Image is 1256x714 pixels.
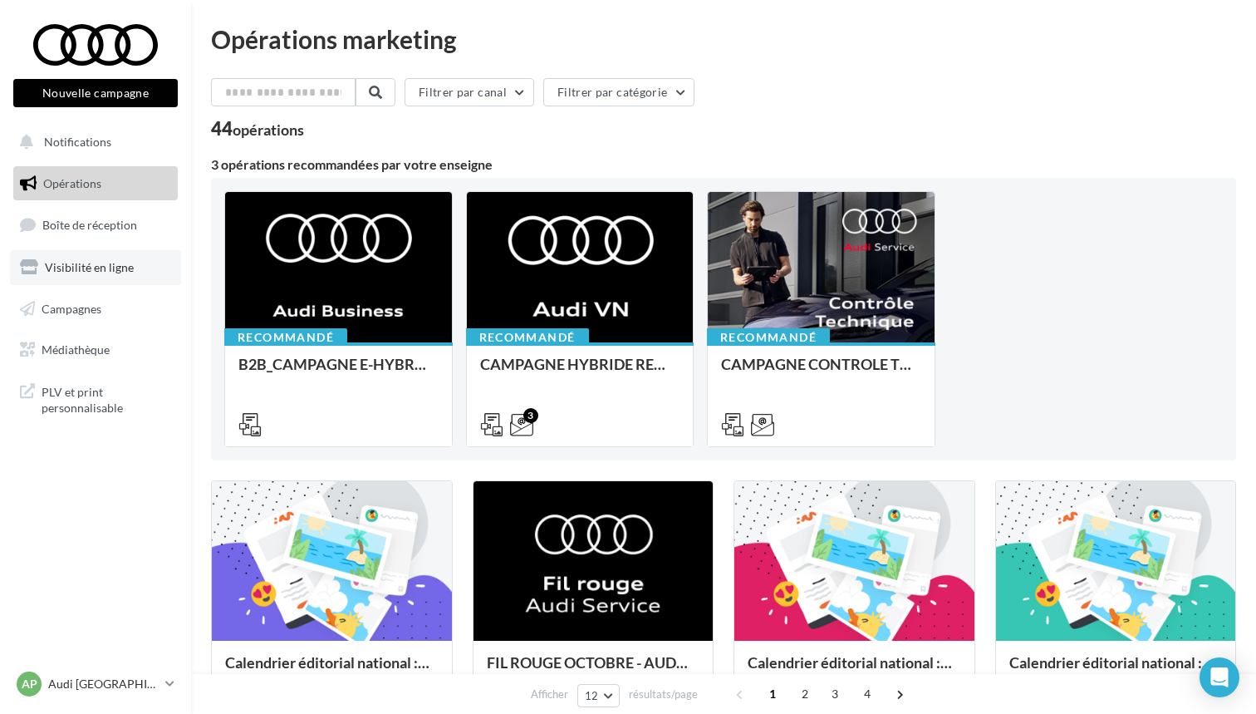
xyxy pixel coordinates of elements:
[707,328,830,347] div: Recommandé
[45,260,134,274] span: Visibilité en ligne
[792,681,818,707] span: 2
[42,342,110,357] span: Médiathèque
[531,687,568,702] span: Afficher
[42,301,101,315] span: Campagnes
[487,654,700,687] div: FIL ROUGE OCTOBRE - AUDI SERVICE
[42,218,137,232] span: Boîte de réception
[48,676,159,692] p: Audi [GEOGRAPHIC_DATA] 15
[44,135,111,149] span: Notifications
[10,292,181,327] a: Campagnes
[10,166,181,201] a: Opérations
[224,328,347,347] div: Recommandé
[523,408,538,423] div: 3
[1009,654,1223,687] div: Calendrier éditorial national : semaine du 15.09 au 21.09
[211,120,304,138] div: 44
[405,78,534,106] button: Filtrer par canal
[466,328,589,347] div: Recommandé
[225,654,439,687] div: Calendrier éditorial national : semaine du 29.09 au 05.10
[43,176,101,190] span: Opérations
[721,356,921,389] div: CAMPAGNE CONTROLE TECHNIQUE 25€ OCTOBRE
[748,654,961,687] div: Calendrier éditorial national : semaine du 22.09 au 28.09
[10,125,174,160] button: Notifications
[585,689,599,702] span: 12
[822,681,848,707] span: 3
[759,681,786,707] span: 1
[10,207,181,243] a: Boîte de réception
[480,356,680,389] div: CAMPAGNE HYBRIDE RECHARGEABLE
[211,158,1236,171] div: 3 opérations recommandées par votre enseigne
[629,687,698,702] span: résultats/page
[211,27,1236,52] div: Opérations marketing
[543,78,694,106] button: Filtrer par catégorie
[577,684,620,707] button: 12
[238,356,439,389] div: B2B_CAMPAGNE E-HYBRID OCTOBRE
[10,374,181,423] a: PLV et print personnalisable
[13,79,178,107] button: Nouvelle campagne
[10,332,181,367] a: Médiathèque
[22,676,37,692] span: AP
[854,681,881,707] span: 4
[13,668,178,700] a: AP Audi [GEOGRAPHIC_DATA] 15
[10,250,181,285] a: Visibilité en ligne
[42,381,171,416] span: PLV et print personnalisable
[233,122,304,137] div: opérations
[1200,657,1239,697] div: Open Intercom Messenger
